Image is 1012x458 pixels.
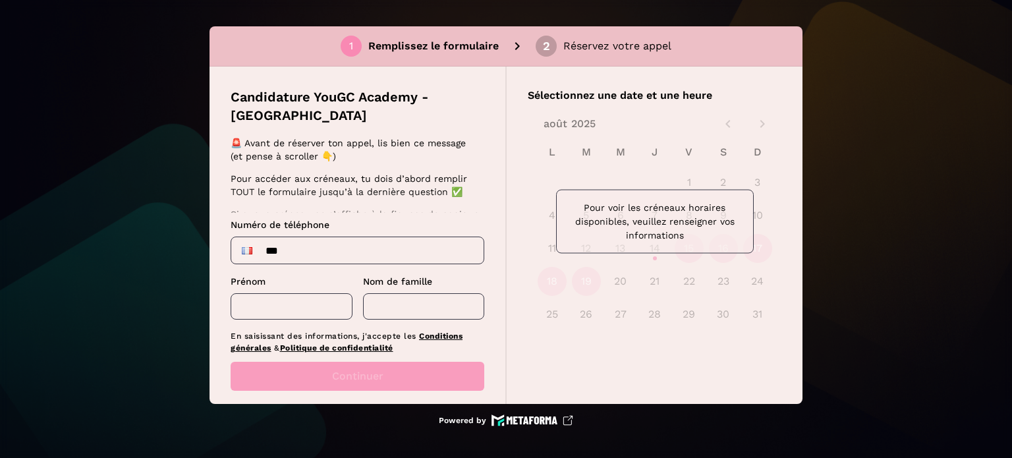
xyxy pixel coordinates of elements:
p: Powered by [439,415,486,426]
p: En saisissant des informations, j'accepte les [231,330,484,354]
p: Remplissez le formulaire [368,38,499,54]
div: France: + 33 [234,240,260,261]
p: Candidature YouGC Academy - [GEOGRAPHIC_DATA] [231,88,484,125]
p: Pour accéder aux créneaux, tu dois d’abord remplir TOUT le formulaire jusqu’à la dernière question ✅ [231,172,480,198]
p: 🚨 Avant de réserver ton appel, lis bien ce message (et pense à scroller 👇) [231,136,480,163]
span: Prénom [231,276,266,287]
p: Sélectionnez une date et une heure [528,88,781,103]
span: Nom de famille [363,276,432,287]
p: Pour voir les créneaux horaires disponibles, veuillez renseigner vos informations [567,201,743,243]
a: Politique de confidentialité [280,343,393,353]
p: Réservez votre appel [563,38,671,54]
p: Si aucun créneau ne s’affiche à la fin, pas de panique : [231,208,480,234]
span: Numéro de téléphone [231,219,329,230]
div: 2 [543,40,550,52]
span: & [274,343,280,353]
a: Powered by [439,415,573,426]
div: 1 [349,40,353,52]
